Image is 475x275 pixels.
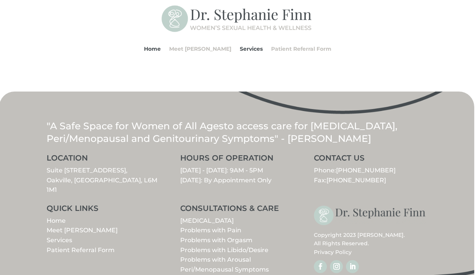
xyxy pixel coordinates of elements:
[47,154,159,166] h3: LOCATION
[326,177,386,184] span: [PHONE_NUMBER]
[47,120,427,145] p: "A Safe Space for Women of All Ages
[47,167,157,193] a: Suite [STREET_ADDRESS],Oakville, [GEOGRAPHIC_DATA], L6M 1M1
[47,204,159,216] h3: QUICK LINKS
[47,246,115,254] a: Patient Referral Form
[240,34,263,63] a: Services
[314,204,427,227] img: stephanie-finn-logo-dark
[180,166,293,185] p: [DATE] - [DATE]: 9AM - 5PM [DATE]: By Appointment Only
[180,256,251,263] a: Problems with Arousal
[180,227,241,234] a: Problems with Pain
[314,249,352,256] a: Privacy Policy
[180,236,252,244] a: Problems with Orgasm
[314,260,327,273] a: Follow on Facebook
[144,34,161,63] a: Home
[330,260,343,273] a: Follow on Instagram
[180,217,234,224] a: [MEDICAL_DATA]
[271,34,331,63] a: Patient Referral Form
[169,34,231,63] a: Meet [PERSON_NAME]
[47,120,397,144] span: to access care for [MEDICAL_DATA], Peri/Menopausal and Genitourinary Symptoms" - [PERSON_NAME]
[180,204,293,216] h3: CONSULTATIONS & CARE
[314,166,427,185] p: Phone: Fax:
[314,231,427,256] p: Copyright 2023 [PERSON_NAME]. All Rights Reserved.
[346,260,359,273] a: Follow on LinkedIn
[314,154,427,166] h3: CONTACT US
[336,167,396,174] a: [PHONE_NUMBER]
[180,246,268,254] a: Problems with Libido/Desire
[47,217,66,224] a: Home
[180,266,269,273] a: Peri/Menopausal Symptoms
[47,227,118,234] a: Meet [PERSON_NAME]
[47,236,72,244] a: Services
[180,154,293,166] h3: HOURS OF OPERATION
